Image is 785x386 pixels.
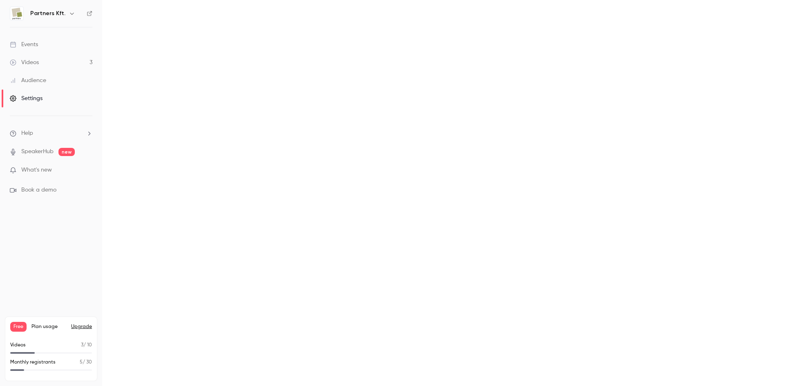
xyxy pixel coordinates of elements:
span: 5 [80,360,83,365]
h6: Partners Kft. [30,9,65,18]
div: Events [10,40,38,49]
iframe: Noticeable Trigger [83,167,92,174]
p: / 10 [81,341,92,349]
span: What's new [21,166,52,174]
span: Plan usage [31,324,66,330]
p: Videos [10,341,26,349]
button: Upgrade [71,324,92,330]
div: Settings [10,94,43,103]
a: SpeakerHub [21,147,54,156]
div: Audience [10,76,46,85]
p: / 30 [80,359,92,366]
img: Partners Kft. [10,7,23,20]
span: Book a demo [21,186,56,194]
span: 3 [81,343,83,348]
span: Free [10,322,27,332]
li: help-dropdown-opener [10,129,92,138]
p: Monthly registrants [10,359,56,366]
span: new [58,148,75,156]
span: Help [21,129,33,138]
div: Videos [10,58,39,67]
